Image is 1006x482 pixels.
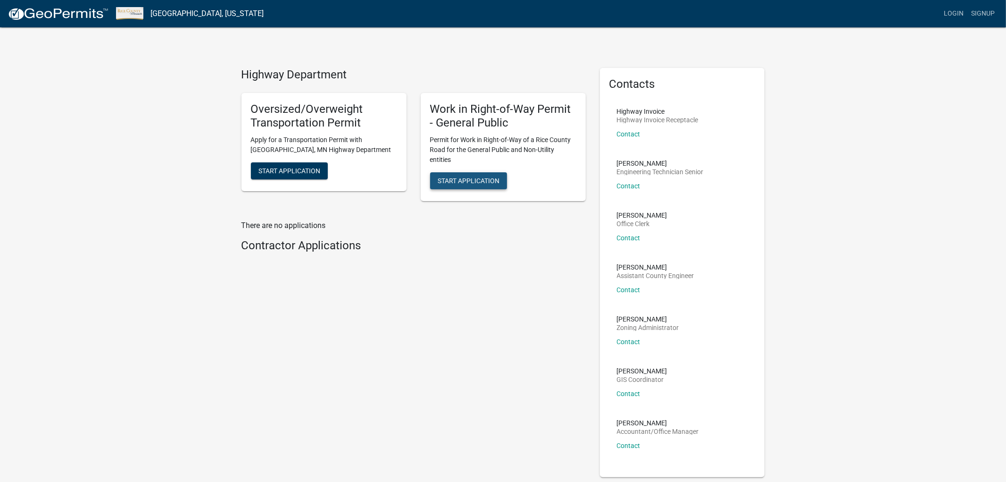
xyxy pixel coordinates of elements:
[617,316,679,322] p: [PERSON_NAME]
[617,182,640,190] a: Contact
[617,264,694,271] p: [PERSON_NAME]
[940,5,967,23] a: Login
[617,212,667,219] p: [PERSON_NAME]
[617,324,679,331] p: Zoning Administrator
[617,130,640,138] a: Contact
[258,167,320,175] span: Start Application
[430,172,507,189] button: Start Application
[430,102,576,130] h5: Work in Right-of-Way Permit - General Public
[617,368,667,374] p: [PERSON_NAME]
[617,376,667,383] p: GIS Coordinator
[617,286,640,294] a: Contact
[438,177,499,185] span: Start Application
[241,68,586,82] h4: Highway Department
[251,135,397,155] p: Apply for a Transportation Permit with [GEOGRAPHIC_DATA], MN Highway Department
[617,338,640,346] a: Contact
[617,428,699,435] p: Accountant/Office Manager
[251,162,328,179] button: Start Application
[617,234,640,242] a: Contact
[617,390,640,397] a: Contact
[430,135,576,165] p: Permit for Work in Right-of-Way of a Rice County Road for the General Public and Non-Utility enti...
[617,160,704,167] p: [PERSON_NAME]
[617,272,694,279] p: Assistant County Engineer
[617,420,699,426] p: [PERSON_NAME]
[241,239,586,256] wm-workflow-list-section: Contractor Applications
[617,117,698,123] p: Highway Invoice Receptacle
[617,220,667,227] p: Office Clerk
[617,169,704,175] p: Engineering Technician Senior
[967,5,998,23] a: Signup
[609,77,756,91] h5: Contacts
[617,108,698,115] p: Highway Invoice
[617,442,640,449] a: Contact
[151,6,264,22] a: [GEOGRAPHIC_DATA], [US_STATE]
[241,220,586,231] p: There are no applications
[116,7,143,20] img: Rice County, Minnesota
[251,102,397,130] h5: Oversized/Overweight Transportation Permit
[241,239,586,253] h4: Contractor Applications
